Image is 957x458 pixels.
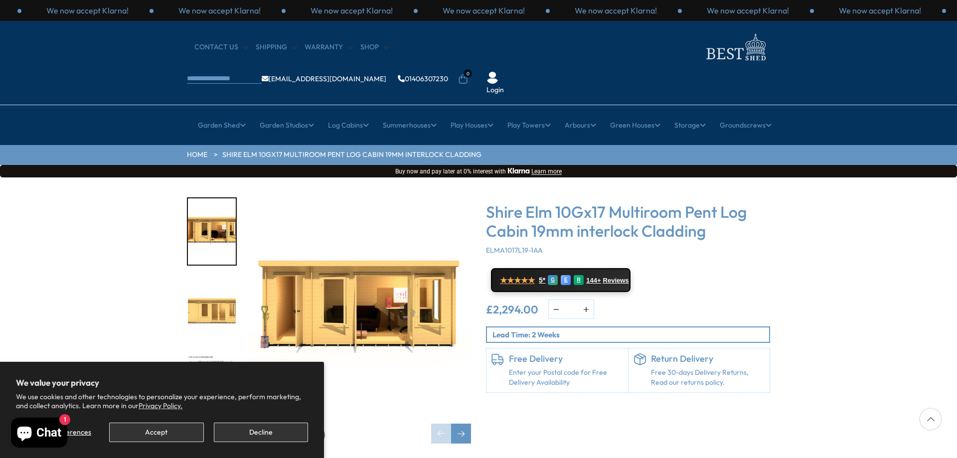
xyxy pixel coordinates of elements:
[451,424,471,444] div: Next slide
[194,42,248,52] a: CONTACT US
[247,197,471,422] img: Shire Elm 10Gx17 Multiroom Pent Log Cabin 19mm interlock Cladding - Best Shed
[187,197,237,266] div: 1 / 10
[486,85,504,95] a: Login
[178,5,261,16] p: We now accept Klarna!
[464,69,472,78] span: 0
[707,5,789,16] p: We now accept Klarna!
[486,202,770,241] h3: Shire Elm 10Gx17 Multiroom Pent Log Cabin 19mm interlock Cladding
[286,5,418,16] div: 2 / 3
[305,42,353,52] a: Warranty
[187,276,237,344] div: 2 / 10
[507,113,551,138] a: Play Towers
[451,113,493,138] a: Play Houses
[16,392,308,410] p: We use cookies and other technologies to personalize your experience, perform marketing, and coll...
[574,275,584,285] div: R
[443,5,525,16] p: We now accept Klarna!
[814,5,946,16] div: 3 / 3
[651,353,765,364] h6: Return Delivery
[46,5,129,16] p: We now accept Klarna!
[458,74,468,84] a: 0
[109,423,203,442] button: Accept
[360,42,389,52] a: Shop
[550,5,682,16] div: 1 / 3
[262,75,386,82] a: [EMAIL_ADDRESS][DOMAIN_NAME]
[198,113,246,138] a: Garden Shed
[383,113,437,138] a: Summerhouses
[247,197,471,444] div: 1 / 10
[21,5,154,16] div: 3 / 3
[328,113,369,138] a: Log Cabins
[418,5,550,16] div: 3 / 3
[214,423,308,442] button: Decline
[674,113,706,138] a: Storage
[187,353,237,422] div: 3 / 10
[139,401,182,410] a: Privacy Policy.
[839,5,921,16] p: We now accept Klarna!
[486,72,498,84] img: User Icon
[509,368,623,387] a: Enter your Postal code for Free Delivery Availability
[682,5,814,16] div: 2 / 3
[187,150,207,160] a: HOME
[188,277,236,343] img: Elm2990x50909_9x16_8000_578f2222-942b-4b45-bcfa-3677885ef887_200x200.jpg
[311,5,393,16] p: We now accept Klarna!
[486,304,538,315] ins: £2,294.00
[603,277,629,285] span: Reviews
[8,418,70,450] inbox-online-store-chat: Shopify online store chat
[509,353,623,364] h6: Free Delivery
[486,246,543,255] span: ELMA1017L19-1AA
[651,368,765,387] p: Free 30-days Delivery Returns, Read our returns policy.
[700,31,770,63] img: logo
[492,329,769,340] p: Lead Time: 2 Weeks
[565,113,596,138] a: Arbours
[561,275,571,285] div: E
[431,424,451,444] div: Previous slide
[575,5,657,16] p: We now accept Klarna!
[491,268,631,292] a: ★★★★★ 5* G E R 144+ Reviews
[188,354,236,421] img: Elm2990x50909_9x16_8PLAN_fa07f756-2e9b-4080-86e3-fc095bf7bbd6_200x200.jpg
[548,275,558,285] div: G
[500,276,535,285] span: ★★★★★
[610,113,660,138] a: Green Houses
[586,277,601,285] span: 144+
[154,5,286,16] div: 1 / 3
[398,75,448,82] a: 01406307230
[188,198,236,265] img: Elm2990x50909_9x16_8000LIFESTYLE_ebb03b52-3ad0-433a-96f0-8190fa0c79cb_200x200.jpg
[260,113,314,138] a: Garden Studios
[16,378,308,388] h2: We value your privacy
[720,113,772,138] a: Groundscrews
[222,150,481,160] a: Shire Elm 10Gx17 Multiroom Pent Log Cabin 19mm interlock Cladding
[256,42,297,52] a: Shipping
